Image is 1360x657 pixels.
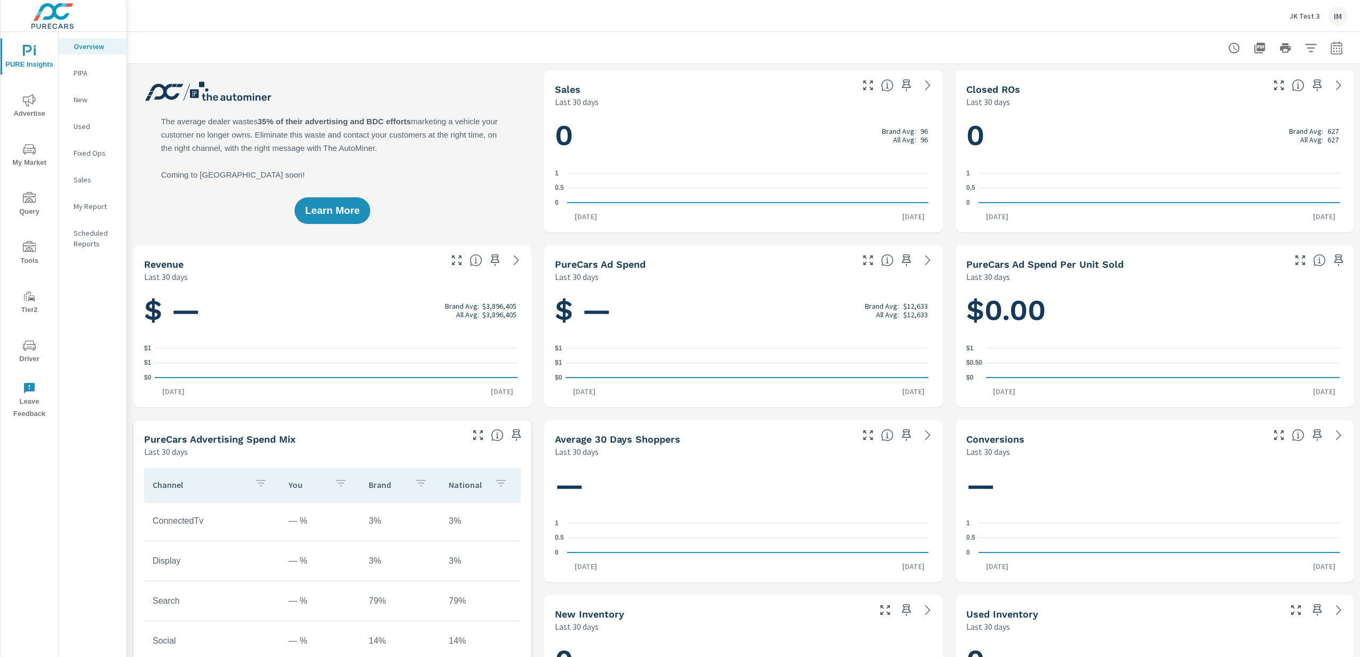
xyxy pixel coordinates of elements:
button: Make Fullscreen [448,252,465,269]
span: Save this to your personalized report [898,602,915,619]
text: 0 [966,199,970,206]
td: 79% [440,588,520,614]
p: $12,633 [903,310,928,319]
p: Brand Avg: [445,302,479,310]
span: Total cost of media for all PureCars channels for the selected dealership group over the selected... [881,254,894,267]
td: Social [144,628,280,654]
text: $1 [144,344,152,352]
span: Save this to your personalized report [508,427,525,444]
p: [DATE] [567,211,605,222]
text: 1 [966,170,970,177]
button: "Export Report to PDF" [1249,37,1270,59]
td: 3% [360,548,440,574]
span: Learn More [305,206,360,215]
span: Save this to your personalized report [1309,77,1326,94]
h1: $0.00 [966,292,1343,328]
button: Make Fullscreen [860,252,877,269]
div: Sales [59,172,126,188]
p: [DATE] [895,386,932,397]
h5: PureCars Advertising Spend Mix [144,434,296,445]
span: Save this to your personalized report [1330,252,1347,269]
p: Used [74,121,118,132]
h5: Average 30 Days Shoppers [555,434,680,445]
p: My Report [74,201,118,212]
h5: Closed ROs [966,84,1020,95]
button: Learn More [295,197,370,224]
text: $1 [555,359,562,367]
div: Used [59,118,126,134]
p: $12,633 [903,302,928,310]
p: All Avg: [893,135,916,144]
p: $3,896,405 [482,310,516,319]
p: Last 30 days [966,445,1010,458]
p: [DATE] [895,561,932,572]
p: [DATE] [1306,561,1343,572]
button: Apply Filters [1300,37,1322,59]
button: Make Fullscreen [470,427,487,444]
td: — % [280,628,360,654]
h5: Sales [555,84,580,95]
button: Make Fullscreen [1287,602,1305,619]
p: Last 30 days [966,620,1010,633]
p: [DATE] [155,386,192,397]
button: Make Fullscreen [860,77,877,94]
text: 0.5 [555,534,564,542]
span: Save this to your personalized report [1309,427,1326,444]
h1: 0 [966,117,1343,154]
p: You [289,479,326,490]
text: $0 [966,374,974,381]
text: 0 [555,549,559,556]
p: Scheduled Reports [74,228,118,249]
a: See more details in report [1330,602,1347,619]
p: Brand Avg: [1289,127,1323,135]
div: Overview [59,38,126,54]
p: Last 30 days [555,270,599,283]
span: Leave Feedback [4,382,55,420]
h1: $ — [144,292,521,328]
button: Select Date Range [1326,37,1347,59]
td: 79% [360,588,440,614]
p: [DATE] [979,561,1016,572]
text: $0 [144,374,152,381]
a: See more details in report [919,252,936,269]
p: Last 30 days [966,95,1010,108]
span: Query [4,192,55,218]
span: Tier2 [4,290,55,316]
a: See more details in report [919,602,936,619]
button: Make Fullscreen [1270,77,1287,94]
text: $0 [555,374,562,381]
p: 627 [1327,127,1339,135]
text: $0.50 [966,359,982,367]
span: Save this to your personalized report [898,252,915,269]
p: [DATE] [985,386,1023,397]
div: IM [1328,6,1347,26]
p: All Avg: [876,310,899,319]
text: 1 [966,519,970,527]
td: — % [280,508,360,534]
td: ConnectedTv [144,508,280,534]
text: 1 [555,170,559,177]
p: Channel [153,479,246,490]
h1: — [966,467,1343,503]
text: $1 [144,359,152,367]
text: 0.5 [555,185,564,192]
div: PIPA [59,65,126,81]
p: New [74,94,118,105]
h1: $ — [555,292,932,328]
p: Brand Avg: [882,127,916,135]
p: [DATE] [1306,386,1343,397]
span: Tools [4,241,55,267]
td: 3% [440,548,520,574]
td: — % [280,548,360,574]
span: Advertise [4,94,55,120]
a: See more details in report [919,77,936,94]
h5: New Inventory [555,608,624,620]
td: 3% [440,508,520,534]
h5: PureCars Ad Spend Per Unit Sold [966,259,1124,270]
button: Make Fullscreen [860,427,877,444]
span: PURE Insights [4,45,55,71]
text: 0.5 [966,185,975,192]
button: Make Fullscreen [1270,427,1287,444]
span: The number of dealer-specified goals completed by a visitor. [Source: This data is provided by th... [1292,429,1305,442]
p: All Avg: [1300,135,1323,144]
